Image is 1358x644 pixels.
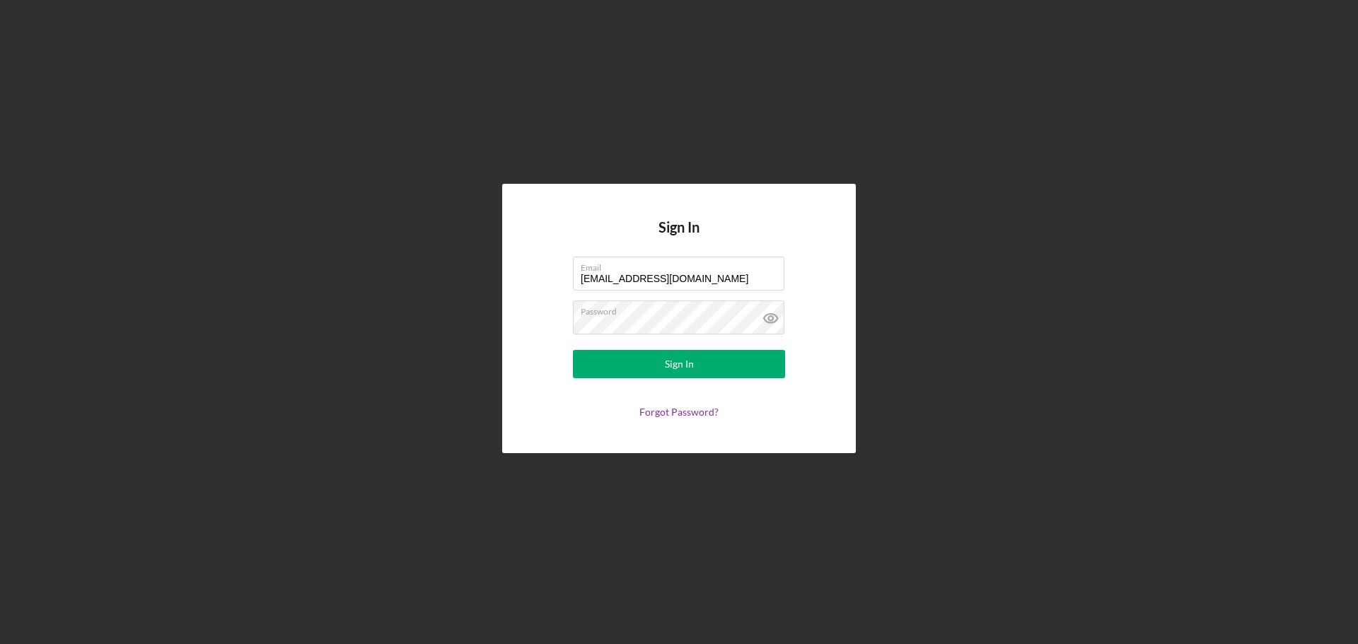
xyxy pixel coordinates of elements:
[581,301,784,317] label: Password
[581,257,784,273] label: Email
[573,350,785,378] button: Sign In
[658,219,700,257] h4: Sign In
[665,350,694,378] div: Sign In
[639,406,719,418] a: Forgot Password?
